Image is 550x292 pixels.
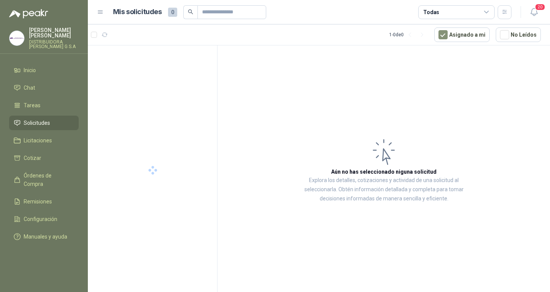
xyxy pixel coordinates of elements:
button: No Leídos [496,27,541,42]
span: Solicitudes [24,119,50,127]
span: Remisiones [24,197,52,206]
p: Explora los detalles, cotizaciones y actividad de una solicitud al seleccionarla. Obtén informaci... [294,176,474,203]
div: 1 - 0 de 0 [389,29,428,41]
span: search [188,9,193,15]
div: Todas [423,8,439,16]
img: Company Logo [10,31,24,45]
a: Cotizar [9,151,79,165]
a: Chat [9,81,79,95]
h1: Mis solicitudes [113,6,162,18]
span: Licitaciones [24,136,52,145]
span: Cotizar [24,154,41,162]
button: Asignado a mi [434,27,490,42]
a: Órdenes de Compra [9,168,79,191]
span: Chat [24,84,35,92]
a: Manuales y ayuda [9,229,79,244]
a: Tareas [9,98,79,113]
h3: Aún no has seleccionado niguna solicitud [331,168,437,176]
span: Órdenes de Compra [24,171,71,188]
span: Tareas [24,101,40,110]
a: Configuración [9,212,79,226]
p: [PERSON_NAME] [PERSON_NAME] [29,27,79,38]
p: DISTRIBUIDORA [PERSON_NAME] G S.A [29,40,79,49]
span: Configuración [24,215,57,223]
a: Inicio [9,63,79,77]
button: 20 [527,5,541,19]
span: Inicio [24,66,36,74]
a: Remisiones [9,194,79,209]
span: 0 [168,8,177,17]
span: Manuales y ayuda [24,232,67,241]
span: 20 [535,3,545,11]
a: Licitaciones [9,133,79,148]
img: Logo peakr [9,9,48,18]
a: Solicitudes [9,116,79,130]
